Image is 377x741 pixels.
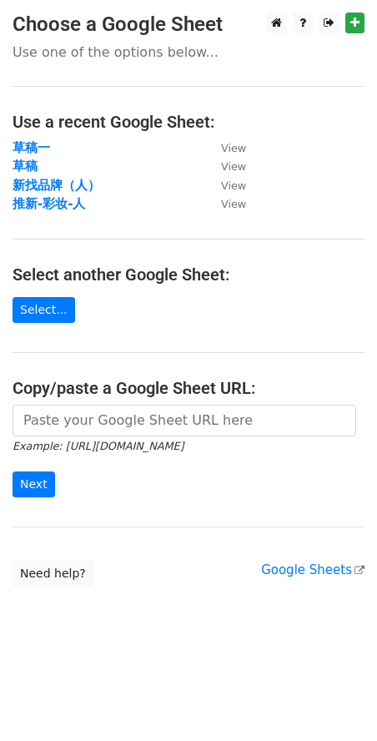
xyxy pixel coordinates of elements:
small: View [221,179,246,192]
a: View [204,140,246,155]
a: 草稿一 [13,140,50,155]
a: 新找品牌（人） [13,178,100,193]
h4: Select another Google Sheet: [13,265,364,285]
a: Google Sheets [261,562,364,577]
small: View [221,198,246,210]
a: Select... [13,297,75,323]
h4: Use a recent Google Sheet: [13,112,364,132]
small: View [221,142,246,154]
a: View [204,196,246,211]
input: Next [13,471,55,497]
h4: Copy/paste a Google Sheet URL: [13,378,364,398]
a: View [204,178,246,193]
small: Example: [URL][DOMAIN_NAME] [13,440,183,452]
a: 草稿 [13,159,38,174]
a: 推新-彩妆-人 [13,196,85,211]
p: Use one of the options below... [13,43,364,61]
a: View [204,159,246,174]
a: Need help? [13,561,93,587]
iframe: Chat Widget [294,661,377,741]
h3: Choose a Google Sheet [13,13,364,37]
small: View [221,160,246,173]
input: Paste your Google Sheet URL here [13,405,356,436]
